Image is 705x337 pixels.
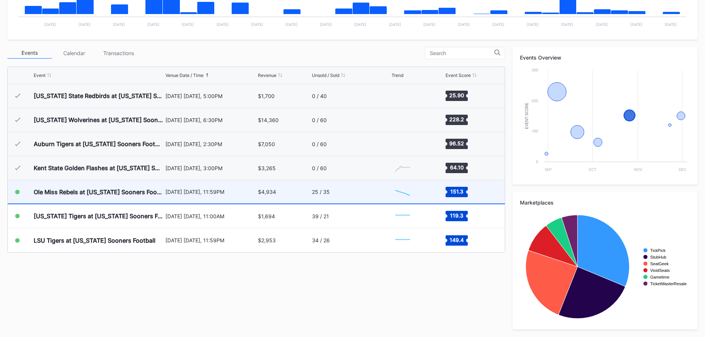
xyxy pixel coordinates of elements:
text: 0 [536,159,538,164]
div: 34 / 26 [312,237,330,243]
div: 0 / 40 [312,93,327,99]
svg: Chart title [392,159,414,177]
div: [DATE] [DATE], 6:30PM [165,117,256,123]
input: Search [430,50,494,56]
text: 119.3 [450,212,463,219]
div: [DATE] [DATE], 5:00PM [165,93,256,99]
svg: Chart title [520,66,690,177]
text: 151.3 [450,188,463,194]
text: 149.4 [450,236,464,243]
svg: Chart title [520,211,690,322]
div: [US_STATE] State Redbirds at [US_STATE] Sooners Football [34,92,164,100]
div: [US_STATE] Wolverines at [US_STATE] Sooners Football [34,116,164,124]
div: $7,050 [258,141,275,147]
div: [DATE] [DATE], 2:30PM [165,141,256,147]
text: [DATE] [251,22,263,27]
div: Trend [392,73,403,78]
div: Venue Date / Time [165,73,204,78]
div: Event Score [446,73,471,78]
div: Event [34,73,46,78]
text: Event Score [525,102,529,129]
svg: Chart title [392,111,414,129]
svg: Chart title [392,183,414,201]
div: $4,934 [258,189,276,195]
text: [DATE] [78,22,91,27]
div: Unsold / Sold [312,73,339,78]
div: [DATE] [DATE], 11:59PM [165,189,256,195]
div: [DATE] [DATE], 11:00AM [165,213,256,219]
svg: Chart title [392,231,414,250]
div: Auburn Tigers at [US_STATE] Sooners Football [34,140,164,148]
text: [DATE] [44,22,56,27]
text: 100 [532,129,538,133]
text: TickPick [650,248,666,253]
div: 0 / 60 [312,141,327,147]
text: StubHub [650,255,667,259]
div: Kent State Golden Flashes at [US_STATE] Sooners Football [34,164,164,172]
div: Events Overview [520,54,690,61]
text: Oct [588,167,596,172]
div: LSU Tigers at [US_STATE] Sooners Football [34,237,155,244]
svg: Chart title [392,135,414,153]
div: [DATE] [DATE], 11:59PM [165,237,256,243]
text: 96.52 [449,140,464,146]
text: [DATE] [182,22,194,27]
text: [DATE] [665,22,677,27]
text: [DATE] [113,22,125,27]
text: 200 [531,98,538,103]
text: [DATE] [216,22,229,27]
div: 0 / 60 [312,165,327,171]
text: [DATE] [492,22,504,27]
text: SeatGeek [650,262,669,266]
div: 39 / 21 [312,213,329,219]
text: [DATE] [285,22,298,27]
text: Gametime [650,275,669,279]
text: 25.90 [449,92,464,98]
text: [DATE] [630,22,642,27]
text: [DATE] [320,22,332,27]
svg: Chart title [392,87,414,105]
div: 0 / 60 [312,117,327,123]
text: 300 [531,68,538,72]
div: [DATE] [DATE], 3:00PM [165,165,256,171]
svg: Chart title [392,207,414,225]
text: Dec [679,167,686,172]
text: TicketMasterResale [650,282,686,286]
div: Calendar [52,47,96,59]
div: $14,360 [258,117,279,123]
div: $1,694 [258,213,275,219]
text: [DATE] [423,22,436,27]
text: Sep [545,167,551,172]
div: Transactions [96,47,141,59]
div: Events [7,47,52,59]
text: [DATE] [561,22,573,27]
div: 25 / 35 [312,189,330,195]
text: 228.2 [449,116,464,122]
div: $3,265 [258,165,276,171]
text: Nov [634,167,642,172]
text: VividSeats [650,268,670,273]
text: [DATE] [354,22,366,27]
text: [DATE] [527,22,539,27]
div: $1,700 [258,93,275,99]
div: $2,953 [258,237,276,243]
text: [DATE] [458,22,470,27]
text: [DATE] [596,22,608,27]
div: Ole Miss Rebels at [US_STATE] Sooners Football [34,188,164,196]
div: Revenue [258,73,276,78]
text: 64.10 [450,164,463,171]
text: [DATE] [147,22,160,27]
text: [DATE] [389,22,401,27]
div: Marketplaces [520,199,690,206]
div: [US_STATE] Tigers at [US_STATE] Sooners Football [34,212,164,220]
